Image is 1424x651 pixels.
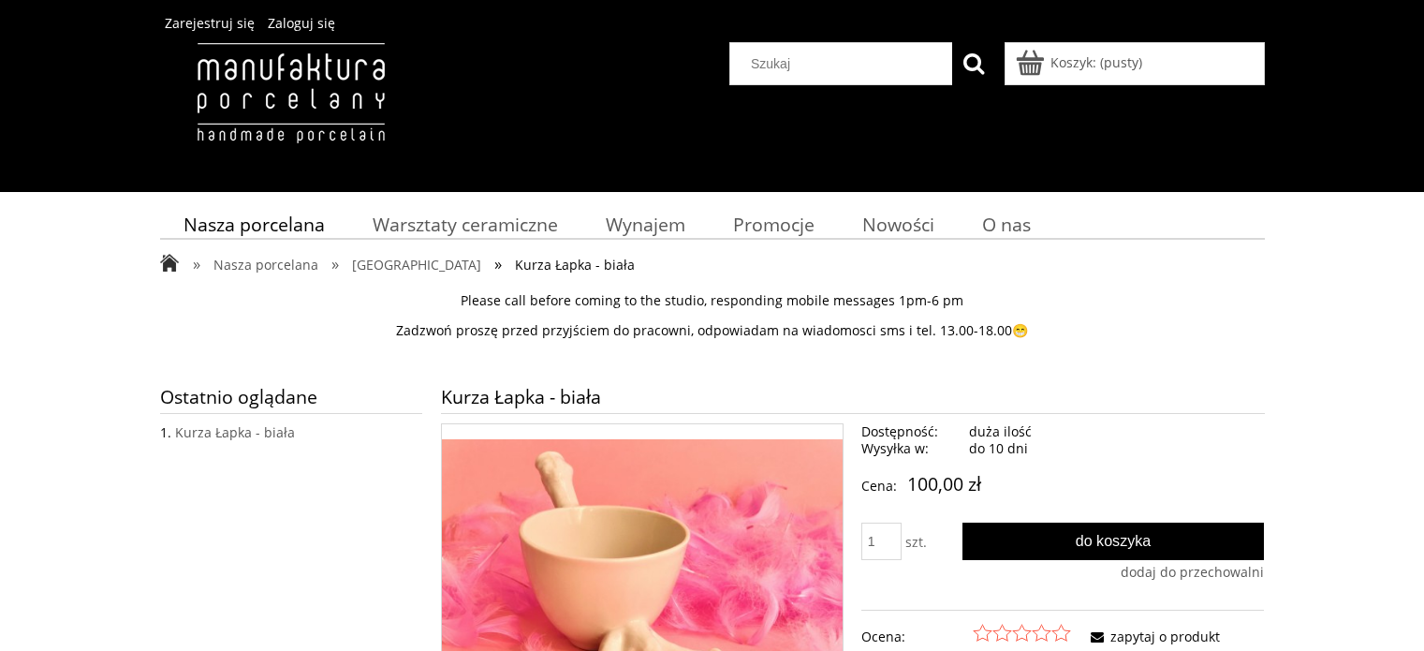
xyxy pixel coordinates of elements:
[606,212,685,237] span: Wynajem
[213,256,318,274] span: Nasza porcelana
[969,422,1032,440] span: duża ilość
[737,43,952,84] input: Szukaj w sklepie
[709,206,838,243] a: Promocje
[373,212,558,237] span: Warsztaty ceramiczne
[969,439,1028,457] span: do 10 dni
[494,253,502,274] span: »
[862,212,934,237] span: Nowości
[982,212,1031,237] span: O nas
[1100,53,1142,71] b: (pusty)
[861,624,905,650] em: Ocena:
[838,206,958,243] a: Nowości
[184,212,325,237] span: Nasza porcelana
[1019,53,1142,71] a: Produkty w koszyku 0. Przejdź do koszyka
[268,14,335,32] a: Zaloguj się
[348,206,581,243] a: Warsztaty ceramiczne
[515,256,635,274] span: Kurza Łapka - biała
[962,523,1265,560] button: Do koszyka
[165,14,255,32] a: Zarejestruj się
[1076,532,1152,549] span: Do koszyka
[861,523,902,560] input: ilość
[861,423,962,440] span: Dostępność:
[1121,563,1264,581] span: dodaj do przechowalni
[581,206,709,243] a: Wynajem
[331,256,481,274] a: » [GEOGRAPHIC_DATA]
[160,322,1265,339] p: Zadzwoń proszę przed przyjściem do pracowni, odpowiadam na wiadomosci sms i tel. 13.00-18.00😁
[1050,53,1096,71] span: Koszyk:
[193,253,200,274] span: »
[907,471,981,496] em: 100,00 zł
[958,206,1054,243] a: O nas
[352,256,481,274] span: [GEOGRAPHIC_DATA]
[1121,564,1264,581] a: dodaj do przechowalni
[905,533,927,551] span: szt.
[175,423,295,441] a: Kurza Łapka - biała
[861,477,897,495] span: Cena:
[1084,628,1220,645] a: zapytaj o produkt
[952,42,995,85] button: Szukaj
[331,253,339,274] span: »
[160,292,1265,309] p: Please call before coming to the studio, responding mobile messages 1pm-6 pm
[733,212,815,237] span: Promocje
[160,206,349,243] a: Nasza porcelana
[861,440,962,457] span: Wysyłka w:
[441,380,1265,413] h1: Kurza Łapka - biała
[160,380,422,413] span: Ostatnio oglądane
[193,256,318,274] a: » Nasza porcelana
[160,42,421,183] img: Manufaktura Porcelany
